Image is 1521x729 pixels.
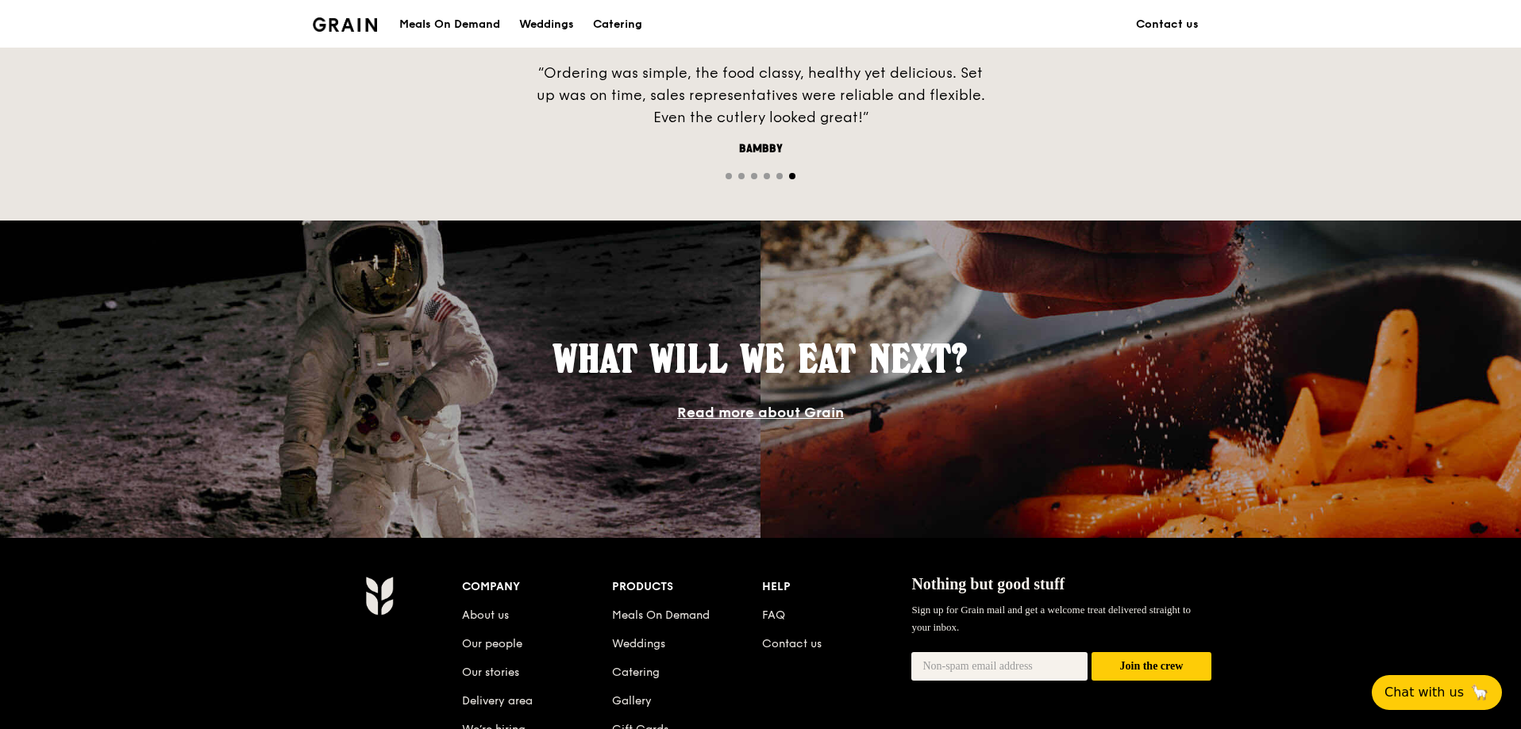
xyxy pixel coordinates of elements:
div: Weddings [519,1,574,48]
a: Meals On Demand [612,608,710,622]
span: Chat with us [1384,683,1464,702]
div: Meals On Demand [399,1,500,48]
div: Help [762,576,912,598]
img: Grain [365,576,393,616]
span: Sign up for Grain mail and get a welcome treat delivered straight to your inbox. [911,604,1191,633]
a: FAQ [762,608,785,622]
a: Contact us [1126,1,1208,48]
div: Catering [593,1,642,48]
div: Products [612,576,762,598]
a: Catering [583,1,652,48]
a: Contact us [762,637,822,650]
input: Non-spam email address [911,652,1088,681]
a: Weddings [612,637,665,650]
img: Grain [313,17,377,32]
div: Company [462,576,612,598]
button: Chat with us🦙 [1372,675,1502,710]
a: Catering [612,666,660,679]
span: Go to slide 3 [751,173,757,179]
span: Go to slide 4 [764,173,770,179]
span: Go to slide 5 [776,173,783,179]
a: Gallery [612,694,652,708]
a: Weddings [510,1,583,48]
span: Go to slide 1 [726,173,732,179]
a: Our people [462,637,522,650]
span: Go to slide 2 [738,173,745,179]
a: About us [462,608,509,622]
span: Nothing but good stuff [911,575,1065,593]
span: What will we eat next? [553,336,968,382]
button: Join the crew [1092,652,1211,681]
a: Delivery area [462,694,533,708]
a: Our stories [462,666,519,679]
span: 🦙 [1470,683,1489,702]
a: Read more about Grain [677,404,844,421]
div: “Ordering was simple, the food classy, healthy yet delicious. Set up was on time, sales represent... [522,62,999,129]
span: Go to slide 6 [789,173,795,179]
div: Bambby [522,141,999,157]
